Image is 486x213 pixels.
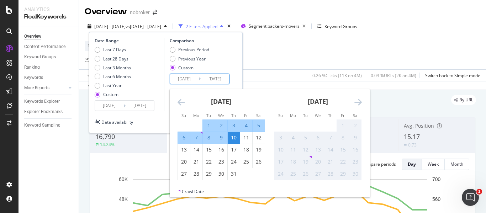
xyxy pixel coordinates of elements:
td: Selected. Tuesday, October 8, 2024 [202,132,215,144]
small: We [218,113,224,118]
div: 29 [203,170,215,177]
td: Not available. Saturday, November 2, 2024 [349,119,361,132]
div: 10 [228,134,240,141]
div: 7 [190,134,202,141]
td: Choose Saturday, October 12, 2024 as your check-in date. It’s available. [252,132,265,144]
td: Not available. Wednesday, November 27, 2024 [312,168,324,180]
td: Selected. Wednesday, October 2, 2024 [215,119,227,132]
strong: [DATE] [211,97,231,106]
td: Choose Thursday, October 17, 2024 as your check-in date. It’s available. [227,144,240,156]
iframe: Intercom live chat [462,189,479,206]
span: seo [85,55,92,62]
div: Last 7 Days [103,47,126,53]
div: Data availability [101,119,133,125]
text: 60K [119,176,128,182]
div: Comparison [170,38,232,44]
td: Choose Sunday, October 27, 2024 as your check-in date. It’s available. [178,168,190,180]
td: Not available. Sunday, November 10, 2024 [274,144,287,156]
td: Not available. Sunday, November 17, 2024 [274,156,287,168]
div: 21 [190,158,202,165]
div: Last Year [103,82,122,89]
input: Start Date [95,101,123,111]
td: Not available. Friday, November 22, 2024 [337,156,349,168]
div: 1 [203,122,215,129]
td: Selected. Friday, October 4, 2024 [240,119,252,132]
div: Previous Year [178,56,206,62]
td: Choose Tuesday, October 29, 2024 as your check-in date. It’s available. [202,168,215,180]
text: 560 [432,196,441,202]
div: 6 [312,134,324,141]
button: Keyword Groups [315,21,360,32]
div: 17 [228,146,240,153]
small: Sa [256,113,260,118]
div: 11 [240,134,252,141]
td: Not available. Thursday, November 7, 2024 [324,132,337,144]
div: Calendar [170,89,370,188]
div: Keyword Groups [324,23,357,30]
div: Ranking [24,64,40,71]
td: Not available. Sunday, November 3, 2024 [274,132,287,144]
div: 2 [349,122,361,129]
div: 2 [215,122,227,129]
div: 20 [312,158,324,165]
small: Th [328,113,333,118]
a: Keyword Groups [24,53,74,61]
button: Month [445,159,469,170]
div: Custom [170,65,209,71]
div: 22 [337,158,349,165]
td: Not available. Wednesday, November 13, 2024 [312,144,324,156]
small: Tu [303,113,308,118]
td: Not available. Friday, November 1, 2024 [337,119,349,132]
td: Not available. Friday, November 8, 2024 [337,132,349,144]
td: Selected. Saturday, October 5, 2024 [252,119,265,132]
text: 48K [119,196,128,202]
div: 3 [275,134,287,141]
div: 26 [300,170,312,177]
div: 27 [312,170,324,177]
div: 30 [349,170,361,177]
small: Sa [353,113,357,118]
button: Segment:packers-movers [238,21,308,32]
small: Su [278,113,283,118]
td: Choose Monday, October 14, 2024 as your check-in date. It’s available. [190,144,202,156]
span: [DATE] - [DATE] [94,23,126,30]
td: Choose Sunday, October 20, 2024 as your check-in date. It’s available. [178,156,190,168]
button: Switch back to Simple mode [422,70,480,81]
td: Choose Monday, October 21, 2024 as your check-in date. It’s available. [190,156,202,168]
div: Date Range [95,38,162,44]
div: 21 [324,158,337,165]
div: 27 [178,170,190,177]
td: Choose Wednesday, October 23, 2024 as your check-in date. It’s available. [215,156,227,168]
div: 19 [300,158,312,165]
input: End Date [126,101,154,111]
div: Last 28 Days [95,56,131,62]
div: Last 3 Months [95,65,131,71]
td: Not available. Monday, November 18, 2024 [287,156,299,168]
div: 26 [253,158,265,165]
td: Selected. Sunday, October 6, 2024 [178,132,190,144]
div: Week [428,161,439,167]
td: Not available. Monday, November 11, 2024 [287,144,299,156]
button: Week [422,159,445,170]
a: Explorer Bookmarks [24,108,74,116]
div: 15 [337,146,349,153]
td: Not available. Wednesday, November 6, 2024 [312,132,324,144]
div: 7 [324,134,337,141]
div: 8 [203,134,215,141]
td: Choose Tuesday, October 15, 2024 as your check-in date. It’s available. [202,144,215,156]
div: Last 28 Days [103,56,128,62]
span: Avg. Position [404,122,434,129]
td: Selected. Tuesday, October 1, 2024 [202,119,215,132]
td: Not available. Saturday, November 30, 2024 [349,168,361,180]
div: Analytics [24,6,73,13]
div: 20 [178,158,190,165]
div: 12 [300,146,312,153]
div: Previous Period [178,47,209,53]
span: By URL [459,98,473,102]
td: Not available. Tuesday, November 26, 2024 [299,168,312,180]
span: 15.17 [404,132,420,141]
div: Custom [95,91,131,97]
div: 10 [275,146,287,153]
strong: [DATE] [308,97,328,106]
div: Keywords [24,74,43,81]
